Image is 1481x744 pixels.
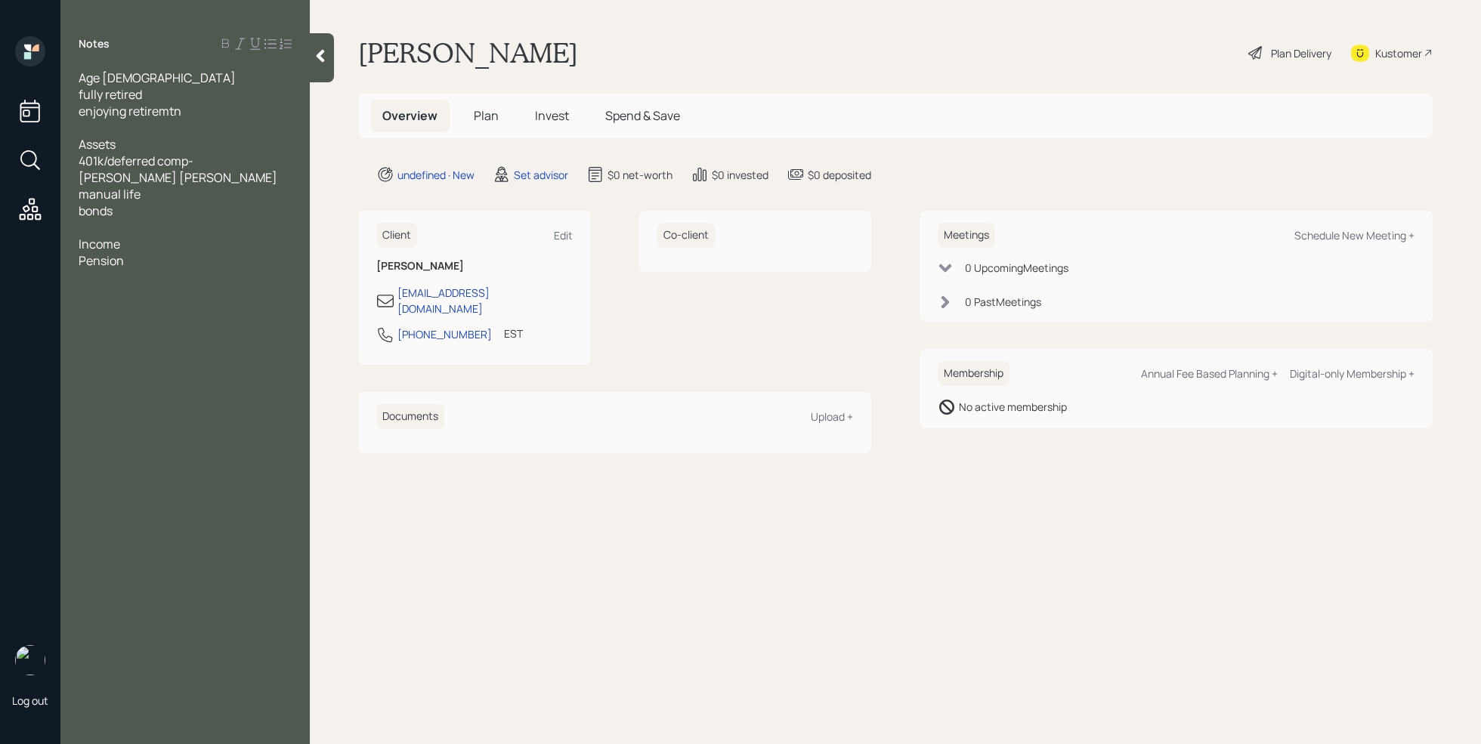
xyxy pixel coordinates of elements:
h6: Documents [376,404,444,429]
div: Set advisor [514,167,568,183]
span: 401k/deferred comp- [79,153,193,169]
div: No active membership [959,399,1067,415]
span: bonds [79,202,113,219]
img: retirable_logo.png [15,645,45,675]
h1: [PERSON_NAME] [358,36,578,69]
div: Digital-only Membership + [1290,366,1415,381]
div: 0 Upcoming Meeting s [965,260,1068,276]
div: $0 deposited [808,167,871,183]
div: [EMAIL_ADDRESS][DOMAIN_NAME] [397,285,573,316]
div: Annual Fee Based Planning + [1141,366,1278,381]
span: manual life [79,186,141,202]
h6: Co-client [657,223,715,248]
span: Pension [79,252,124,269]
h6: Client [376,223,417,248]
span: Income [79,236,120,252]
h6: Membership [938,361,1009,386]
div: Log out [12,693,48,708]
label: Notes [79,36,110,51]
span: Invest [535,107,569,124]
div: EST [504,326,523,341]
span: Spend & Save [605,107,680,124]
div: $0 net-worth [608,167,672,183]
span: fully retired [79,86,142,103]
span: Age [DEMOGRAPHIC_DATA] [79,69,236,86]
h6: [PERSON_NAME] [376,260,573,273]
h6: Meetings [938,223,995,248]
div: Plan Delivery [1271,45,1331,61]
div: Edit [554,228,573,242]
div: 0 Past Meeting s [965,294,1041,310]
span: Plan [474,107,499,124]
div: Kustomer [1375,45,1422,61]
span: Assets [79,136,116,153]
div: [PHONE_NUMBER] [397,326,492,342]
div: $0 invested [712,167,768,183]
span: enjoying retiremtn [79,103,181,119]
div: Upload + [811,409,853,424]
span: Overview [382,107,437,124]
span: [PERSON_NAME] [PERSON_NAME] [79,169,277,186]
div: Schedule New Meeting + [1294,228,1415,242]
div: undefined · New [397,167,475,183]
